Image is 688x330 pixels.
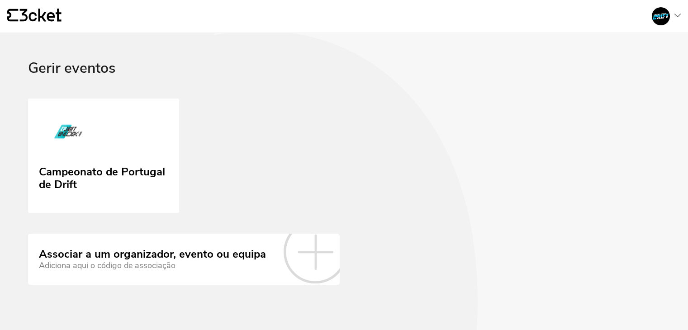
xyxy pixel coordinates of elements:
[7,9,18,22] g: {' '}
[28,99,179,213] a: Campeonato de Portugal de Drift Campeonato de Portugal de Drift
[39,162,168,191] div: Campeonato de Portugal de Drift
[28,234,340,284] a: Associar a um organizador, evento ou equipa Adiciona aqui o código de associação
[7,9,62,24] a: {' '}
[39,261,266,270] div: Adiciona aqui o código de associação
[39,113,98,154] img: Campeonato de Portugal de Drift
[28,60,660,99] div: Gerir eventos
[39,248,266,261] div: Associar a um organizador, evento ou equipa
